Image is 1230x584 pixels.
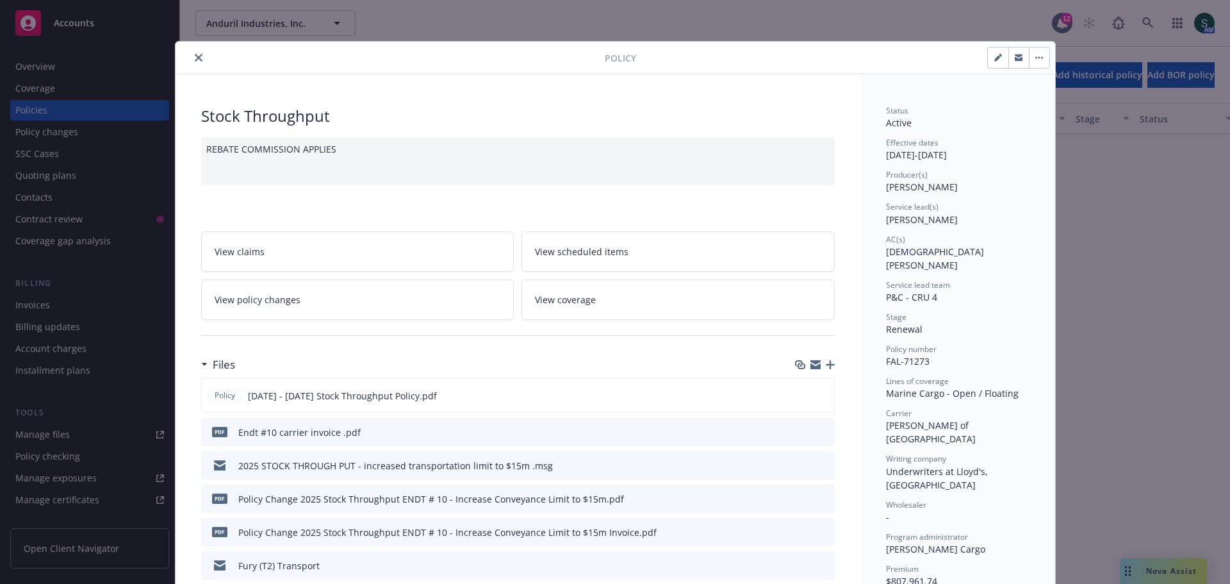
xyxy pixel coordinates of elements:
[535,245,628,258] span: View scheduled items
[215,293,300,306] span: View policy changes
[521,279,835,320] a: View coverage
[886,181,958,193] span: [PERSON_NAME]
[798,526,808,539] button: download file
[212,427,227,437] span: pdf
[886,213,958,226] span: [PERSON_NAME]
[238,559,320,572] div: Fury (T2) Transport
[886,137,939,148] span: Effective dates
[886,323,922,335] span: Renewal
[886,291,937,303] span: P&C - CRU 4
[886,563,919,574] span: Premium
[201,356,235,373] div: Files
[886,279,950,290] span: Service lead team
[818,492,830,506] button: preview file
[521,231,835,272] a: View scheduled items
[818,526,830,539] button: preview file
[798,492,808,506] button: download file
[238,426,361,439] div: Endt #10 carrier invoice .pdf
[818,459,830,472] button: preview file
[886,246,984,271] span: [DEMOGRAPHIC_DATA][PERSON_NAME]
[886,511,889,523] span: -
[212,390,238,401] span: Policy
[886,499,926,510] span: Wholesaler
[238,492,624,506] div: Policy Change 2025 Stock Throughput ENDT # 10 - Increase Conveyance Limit to $15m.pdf
[201,279,514,320] a: View policy changes
[238,459,553,472] div: 2025 STOCK THROUGH PUT - increased transportation limit to $15m .msg
[886,117,912,129] span: Active
[798,559,808,572] button: download file
[886,543,985,555] span: [PERSON_NAME] Cargo
[886,312,906,322] span: Stage
[886,376,949,387] span: Lines of coverage
[886,355,930,367] span: FAL-71273
[886,465,990,491] span: Underwriters at Lloyd's, [GEOGRAPHIC_DATA]
[886,169,928,180] span: Producer(s)
[886,234,905,245] span: AC(s)
[213,356,235,373] h3: Files
[201,137,835,185] div: REBATE COMMISSION APPLIES
[798,426,808,439] button: download file
[535,293,596,306] span: View coverage
[248,389,437,403] span: [DATE] - [DATE] Stock Throughput Policy.pdf
[886,105,908,116] span: Status
[212,527,227,537] span: pdf
[191,50,206,65] button: close
[886,201,939,212] span: Service lead(s)
[886,453,946,464] span: Writing company
[817,389,829,403] button: preview file
[212,494,227,503] span: pdf
[797,389,807,403] button: download file
[886,419,976,445] span: [PERSON_NAME] of [GEOGRAPHIC_DATA]
[201,231,514,272] a: View claims
[886,344,937,355] span: Policy number
[818,559,830,572] button: preview file
[215,245,265,258] span: View claims
[798,459,808,472] button: download file
[886,137,1029,162] div: [DATE] - [DATE]
[886,387,1029,400] div: Marine Cargo - Open / Floating
[818,426,830,439] button: preview file
[238,526,657,539] div: Policy Change 2025 Stock Throughput ENDT # 10 - Increase Conveyance Limit to $15m Invoice.pdf
[886,408,912,419] span: Carrier
[201,105,835,127] div: Stock Throughput
[605,51,636,65] span: Policy
[886,531,968,542] span: Program administrator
